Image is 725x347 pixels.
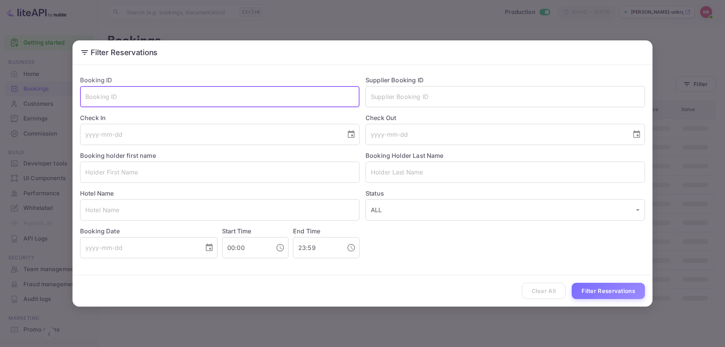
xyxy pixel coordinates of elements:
[366,76,424,84] label: Supplier Booking ID
[80,76,113,84] label: Booking ID
[80,124,341,145] input: yyyy-mm-dd
[344,127,359,142] button: Choose date
[629,127,644,142] button: Choose date
[80,162,359,183] input: Holder First Name
[366,124,626,145] input: yyyy-mm-dd
[273,240,288,255] button: Choose time, selected time is 12:00 AM
[572,283,645,299] button: Filter Reservations
[293,237,341,258] input: hh:mm
[80,199,359,221] input: Hotel Name
[366,199,645,221] div: ALL
[366,152,444,159] label: Booking Holder Last Name
[80,227,217,236] label: Booking Date
[366,162,645,183] input: Holder Last Name
[202,240,217,255] button: Choose date
[80,190,114,197] label: Hotel Name
[344,240,359,255] button: Choose time, selected time is 11:59 PM
[293,227,320,235] label: End Time
[222,237,270,258] input: hh:mm
[366,189,645,198] label: Status
[366,86,645,107] input: Supplier Booking ID
[222,227,251,235] label: Start Time
[80,237,199,258] input: yyyy-mm-dd
[80,152,156,159] label: Booking holder first name
[80,86,359,107] input: Booking ID
[72,40,652,65] h2: Filter Reservations
[366,113,645,122] label: Check Out
[80,113,359,122] label: Check In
